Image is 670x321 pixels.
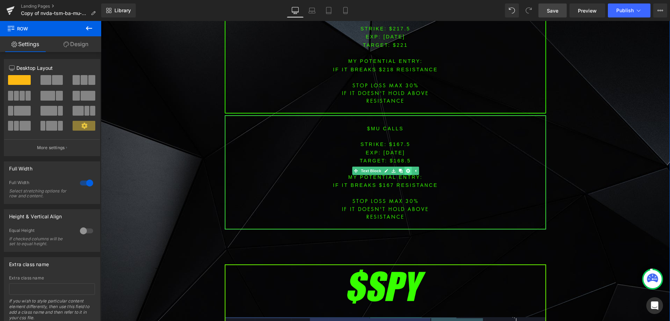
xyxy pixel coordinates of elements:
[125,76,445,83] p: resistance
[114,7,131,14] span: Library
[125,192,445,199] p: resistance
[232,161,337,167] font: IF IT BREAKS $167 resistance
[9,189,72,198] div: Select stretching options for row and content.
[51,36,101,52] a: Design
[9,64,95,72] p: Desktop Layout
[311,146,318,154] a: Expand / Collapse
[101,3,136,17] a: New Library
[646,297,663,314] div: Open Intercom Messenger
[265,129,280,134] font: EXP:
[569,3,605,17] a: Preview
[616,8,634,13] span: Publish
[260,121,310,126] font: STRIKE: $167.5
[260,5,310,10] font: STRIKE: $217.5
[289,146,296,154] a: Save element
[9,236,72,246] div: If checked columns will be set to equal height.
[125,68,445,76] p: IF IT DOESN'T HOLD above
[259,137,310,143] span: TARGET: $168.5
[547,7,558,14] span: Save
[125,176,445,184] p: STOP LOSS MAX 30%
[265,13,280,19] font: EXP:
[125,184,445,192] p: IF IT DOESN'T HOLD above
[259,146,282,154] span: Text Block
[296,146,304,154] a: Clone Element
[125,60,445,68] p: STOP LOSS MAX 30%
[320,3,337,17] a: Tablet
[4,139,100,156] button: More settings
[232,46,337,51] font: IF IT BREAKS $218 resistance
[9,210,62,219] div: Height & Vertical Align
[608,3,650,17] button: Publish
[9,228,73,235] div: Equal Height
[522,3,536,17] button: Redo
[9,276,95,280] div: Extra class name
[247,153,322,159] font: MY POTENTIAL ENTRY:
[7,21,77,36] span: Row
[283,129,304,134] span: [DATE]
[505,3,519,17] button: Undo
[287,3,304,17] a: Desktop
[247,37,322,43] font: MY POTENTIAL ENTRY:
[262,21,307,27] span: TARGET: $221
[578,7,597,14] span: Preview
[303,146,311,154] a: Delete Element
[283,13,304,19] span: [DATE]
[266,105,303,110] font: $mu CALLS
[37,145,65,151] p: More settings
[21,3,101,9] a: Landing Pages
[21,10,88,16] span: Copy of nvda-tsm-ba-mu-spy
[304,3,320,17] a: Laptop
[9,162,32,172] div: Full Width
[9,257,49,267] div: Extra class name
[9,180,73,187] div: Full Width
[653,3,667,17] button: More
[337,3,354,17] a: Mobile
